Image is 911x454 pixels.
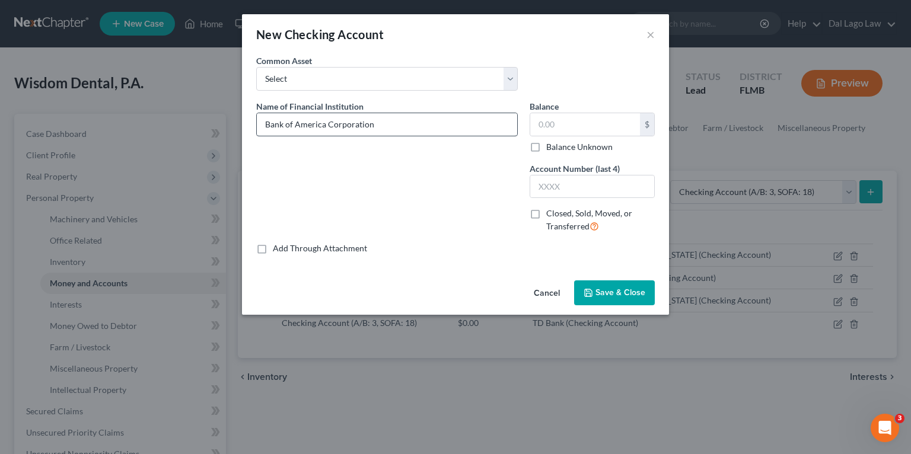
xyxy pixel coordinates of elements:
span: New [256,27,282,41]
label: Balance [530,100,559,113]
iframe: Intercom live chat [871,414,899,442]
span: Save & Close [595,287,645,298]
input: XXXX [530,175,654,198]
button: × [646,27,655,41]
label: Account Number (last 4) [530,162,620,175]
input: 0.00 [530,113,640,136]
label: Balance Unknown [546,141,613,153]
span: 3 [895,414,904,423]
span: Name of Financial Institution [256,101,364,111]
input: Enter name... [257,113,517,136]
button: Cancel [524,282,569,305]
label: Add Through Attachment [273,242,367,254]
label: Common Asset [256,55,312,67]
span: Closed, Sold, Moved, or Transferred [546,208,632,231]
span: Checking Account [285,27,384,41]
button: Save & Close [574,280,655,305]
div: $ [640,113,654,136]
